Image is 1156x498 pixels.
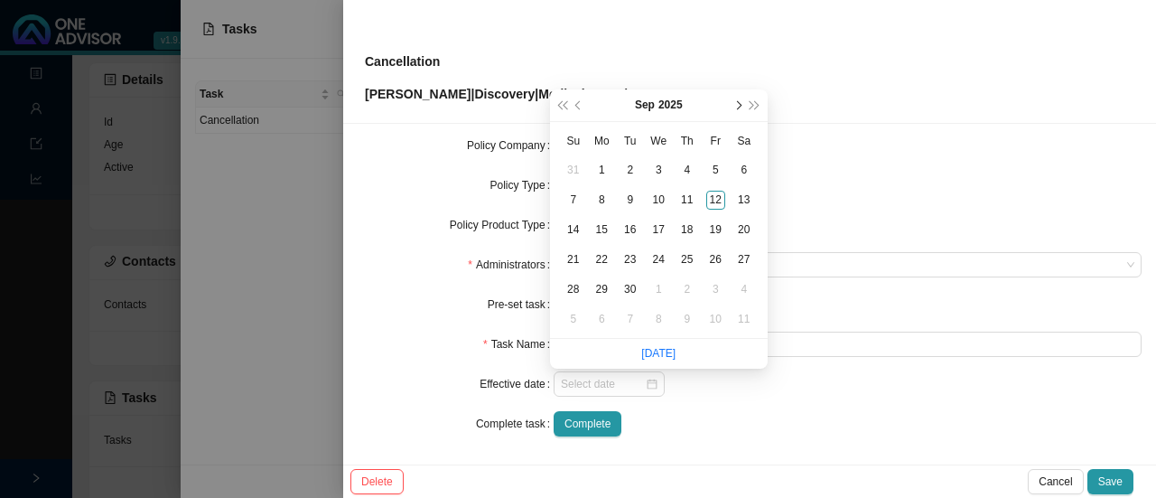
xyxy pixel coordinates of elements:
[483,332,554,357] label: Task Name
[467,133,554,158] label: Policy Company
[673,155,702,185] td: 2025-09-04
[702,245,731,275] td: 2025-09-26
[677,221,696,240] div: 18
[592,221,611,240] div: 15
[620,280,639,299] div: 30
[588,275,617,305] td: 2025-09-29
[649,250,668,269] div: 24
[592,250,611,269] div: 22
[677,280,696,299] div: 2
[592,161,611,180] div: 1
[706,310,725,329] div: 10
[673,245,702,275] td: 2025-09-25
[649,280,668,299] div: 1
[559,155,588,185] td: 2025-08-31
[592,280,611,299] div: 29
[559,126,588,155] th: Su
[734,161,753,180] div: 6
[706,221,725,240] div: 19
[588,185,617,215] td: 2025-09-08
[559,185,588,215] td: 2025-09-07
[588,215,617,245] td: 2025-09-15
[730,305,759,334] td: 2025-10-11
[361,473,393,491] span: Delete
[645,185,674,215] td: 2025-09-10
[564,191,583,210] div: 7
[490,173,555,198] label: Policy Type
[702,275,731,305] td: 2025-10-03
[588,155,617,185] td: 2025-09-01
[649,161,668,180] div: 3
[588,126,617,155] th: Mo
[564,161,583,180] div: 31
[673,215,702,245] td: 2025-09-18
[677,191,696,210] div: 11
[616,305,645,334] td: 2025-10-07
[677,250,696,269] div: 25
[554,89,571,121] button: super-prev-year
[616,126,645,155] th: Tu
[474,87,535,101] span: Discovery
[1028,469,1083,494] button: Cancel
[564,280,583,299] div: 28
[734,221,753,240] div: 20
[673,185,702,215] td: 2025-09-11
[734,250,753,269] div: 27
[635,89,655,121] button: month panel
[706,250,725,269] div: 26
[645,126,674,155] th: We
[559,245,588,275] td: 2025-09-21
[365,84,677,104] p: [PERSON_NAME] | | | 6159810
[641,347,676,360] a: [DATE]
[658,89,683,121] button: year panel
[673,126,702,155] th: Th
[702,126,731,155] th: Fr
[616,185,645,215] td: 2025-09-09
[746,89,763,121] button: super-next-year
[559,215,588,245] td: 2025-09-14
[645,275,674,305] td: 2025-10-01
[365,52,677,71] p: Cancellation
[1039,473,1072,491] span: Cancel
[538,87,624,101] span: Medical Cover
[734,280,753,299] div: 4
[649,221,668,240] div: 17
[571,89,588,121] button: prev-year
[620,161,639,180] div: 2
[706,280,725,299] div: 3
[561,375,645,393] input: Select date
[677,161,696,180] div: 4
[673,305,702,334] td: 2025-10-09
[468,252,554,277] label: Administrators
[702,305,731,334] td: 2025-10-10
[730,126,759,155] th: Sa
[706,191,725,210] div: 12
[559,305,588,334] td: 2025-10-05
[616,155,645,185] td: 2025-09-02
[620,221,639,240] div: 16
[729,89,746,121] button: next-year
[450,212,554,238] label: Policy Product Type
[616,275,645,305] td: 2025-09-30
[488,292,554,317] label: Pre-set task
[616,215,645,245] td: 2025-09-16
[592,310,611,329] div: 6
[702,215,731,245] td: 2025-09-19
[1087,469,1133,494] button: Save
[649,191,668,210] div: 10
[702,155,731,185] td: 2025-09-05
[350,469,404,494] button: Delete
[734,310,753,329] div: 11
[730,215,759,245] td: 2025-09-20
[480,371,554,397] label: Effective date
[730,275,759,305] td: 2025-10-04
[730,245,759,275] td: 2025-09-27
[588,305,617,334] td: 2025-10-06
[564,221,583,240] div: 14
[559,275,588,305] td: 2025-09-28
[476,411,554,437] label: Complete task
[702,185,731,215] td: 2025-09-12
[620,250,639,269] div: 23
[673,275,702,305] td: 2025-10-02
[564,310,583,329] div: 5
